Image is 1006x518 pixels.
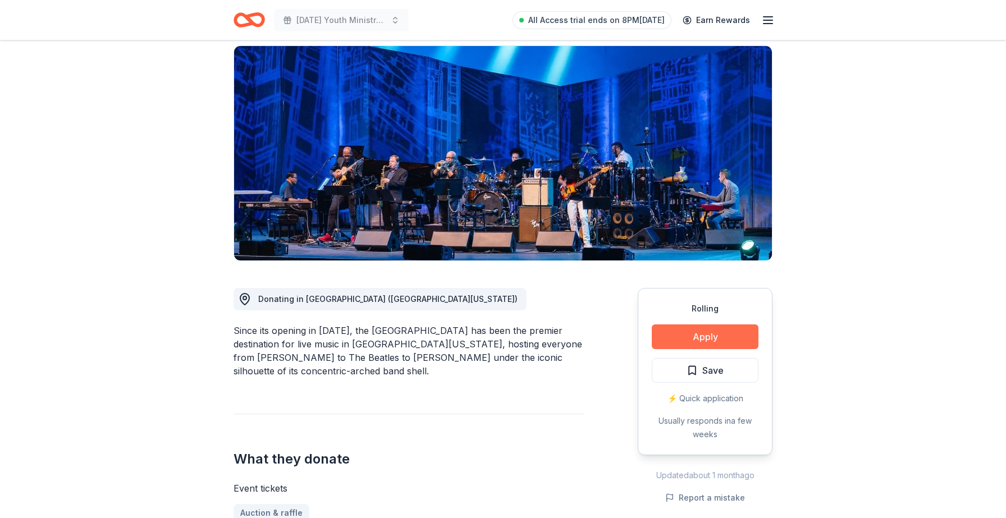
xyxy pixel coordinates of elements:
[234,7,265,33] a: Home
[234,482,584,495] div: Event tickets
[652,324,758,349] button: Apply
[638,469,772,482] div: Updated about 1 month ago
[274,9,409,31] button: [DATE] Youth Ministry Pasta Fundraiser
[296,13,386,27] span: [DATE] Youth Ministry Pasta Fundraiser
[665,491,745,505] button: Report a mistake
[652,302,758,315] div: Rolling
[258,294,518,304] span: Donating in [GEOGRAPHIC_DATA] ([GEOGRAPHIC_DATA][US_STATE])
[234,324,584,378] div: Since its opening in [DATE], the [GEOGRAPHIC_DATA] has been the premier destination for live musi...
[234,450,584,468] h2: What they donate
[234,46,772,260] img: Image for Hollywood Bowl
[652,392,758,405] div: ⚡️ Quick application
[528,13,665,27] span: All Access trial ends on 8PM[DATE]
[652,358,758,383] button: Save
[513,11,671,29] a: All Access trial ends on 8PM[DATE]
[676,10,757,30] a: Earn Rewards
[652,414,758,441] div: Usually responds in a few weeks
[702,363,724,378] span: Save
